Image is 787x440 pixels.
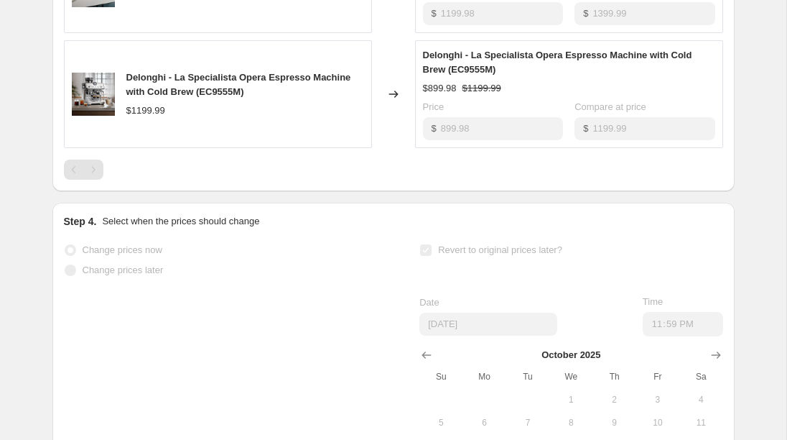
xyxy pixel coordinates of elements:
nav: Pagination [64,160,103,180]
button: Monday October 6 2025 [463,411,506,434]
span: Time [643,296,663,307]
span: 7 [512,417,544,428]
span: 1 [555,394,587,405]
span: 8 [555,417,587,428]
button: Wednesday October 8 2025 [549,411,592,434]
th: Sunday [419,365,462,388]
span: Revert to original prices later? [438,244,562,255]
button: Friday October 10 2025 [636,411,679,434]
span: Su [425,371,457,382]
button: Sunday October 5 2025 [419,411,462,434]
h2: Step 4. [64,214,97,229]
span: 3 [642,394,674,405]
th: Friday [636,365,679,388]
button: Show next month, November 2025 [706,345,726,365]
span: 2 [598,394,630,405]
span: $1199.99 [126,105,165,116]
span: Date [419,297,439,308]
span: We [555,371,587,382]
button: Thursday October 9 2025 [592,411,635,434]
span: Mo [469,371,500,382]
span: $ [583,123,588,134]
span: Delonghi - La Specialista Opera Espresso Machine with Cold Brew (EC9555M) [423,50,692,75]
span: Tu [512,371,544,382]
button: Saturday October 4 2025 [679,388,722,411]
input: 12:00 [643,312,723,336]
span: $ [432,8,437,19]
span: Compare at price [574,101,646,112]
span: $1199.99 [462,83,501,93]
th: Monday [463,365,506,388]
span: $899.98 [423,83,457,93]
th: Wednesday [549,365,592,388]
input: 9/30/2025 [419,313,557,336]
button: Saturday October 11 2025 [679,411,722,434]
p: Select when the prices should change [102,214,259,229]
th: Tuesday [506,365,549,388]
span: Sa [685,371,717,382]
button: Friday October 3 2025 [636,388,679,411]
span: 6 [469,417,500,428]
button: Thursday October 2 2025 [592,388,635,411]
span: 4 [685,394,717,405]
span: Fr [642,371,674,382]
img: delonghi-la-specialista-opera-espresso-machine-with-cold-brew-103285_80x.jpg [72,73,115,116]
span: Delonghi - La Specialista Opera Espresso Machine with Cold Brew (EC9555M) [126,72,351,97]
button: Tuesday October 7 2025 [506,411,549,434]
button: Wednesday October 1 2025 [549,388,592,411]
span: Change prices now [83,244,162,255]
span: Price [423,101,444,112]
span: 11 [685,417,717,428]
span: 9 [598,417,630,428]
span: Change prices later [83,265,164,275]
span: Th [598,371,630,382]
button: Show previous month, September 2025 [416,345,437,365]
span: $ [432,123,437,134]
th: Thursday [592,365,635,388]
span: 10 [642,417,674,428]
span: 5 [425,417,457,428]
th: Saturday [679,365,722,388]
span: $ [583,8,588,19]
